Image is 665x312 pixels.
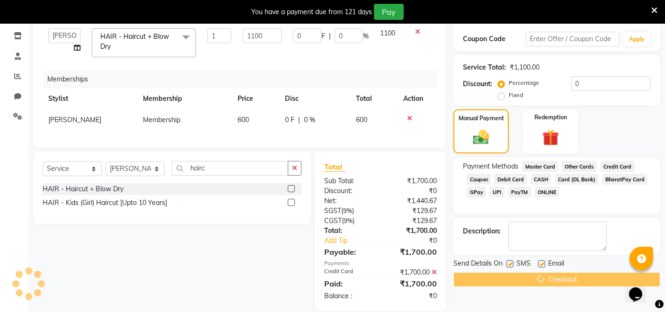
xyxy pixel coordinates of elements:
[100,32,169,51] span: HAIR - Haircut + Blow Dry
[381,186,444,196] div: ₹0
[381,206,444,216] div: ₹129.67
[317,206,381,216] div: ( )
[43,198,167,208] div: HAIR - Kids (Girl) Haircut [Upto 10 Years]
[398,88,437,109] th: Action
[324,206,341,215] span: SGST
[463,34,525,44] div: Coupon Code
[463,79,492,89] div: Discount:
[535,187,559,197] span: ONLINE
[548,259,564,270] span: Email
[623,32,650,46] button: Apply
[467,174,491,185] span: Coupon
[526,32,620,46] input: Enter Offer / Coupon Code
[625,274,656,303] iframe: chat widget
[317,267,381,277] div: Credit Card
[143,116,180,124] span: Membership
[468,128,494,147] img: _cash.svg
[48,116,101,124] span: [PERSON_NAME]
[374,4,404,20] button: Pay
[304,115,315,125] span: 0 %
[453,259,503,270] span: Send Details On
[495,174,527,185] span: Debit Card
[509,79,539,87] label: Percentage
[490,187,505,197] span: UPI
[391,236,444,246] div: ₹0
[317,246,381,258] div: Payable:
[317,176,381,186] div: Sub Total:
[238,116,249,124] span: 600
[317,278,381,289] div: Paid:
[44,71,444,88] div: Memberships
[317,236,391,246] a: Add Tip
[232,88,279,109] th: Price
[344,217,353,224] span: 9%
[279,88,350,109] th: Disc
[324,162,346,172] span: Total
[381,216,444,226] div: ₹129.67
[43,184,124,194] div: HAIR - Haircut + Blow Dry
[562,161,597,172] span: Other Cards
[381,226,444,236] div: ₹1,700.00
[531,174,551,185] span: CASH
[381,267,444,277] div: ₹1,700.00
[356,116,367,124] span: 600
[285,115,294,125] span: 0 F
[324,216,342,225] span: CGST
[380,29,395,37] span: 1100
[516,259,531,270] span: SMS
[537,127,564,148] img: _gift.svg
[317,291,381,301] div: Balance :
[555,174,599,185] span: Card (DL Bank)
[317,216,381,226] div: ( )
[321,31,325,41] span: F
[329,31,331,41] span: |
[43,88,137,109] th: Stylist
[363,31,369,41] span: %
[463,161,518,171] span: Payment Methods
[317,226,381,236] div: Total:
[343,207,352,214] span: 9%
[509,91,523,99] label: Fixed
[463,62,506,72] div: Service Total:
[510,62,540,72] div: ₹1,100.00
[467,187,486,197] span: GPay
[381,246,444,258] div: ₹1,700.00
[251,7,372,17] div: You have a payment due from 121 days
[381,176,444,186] div: ₹1,700.00
[381,278,444,289] div: ₹1,700.00
[534,113,567,122] label: Redemption
[298,115,300,125] span: |
[508,187,531,197] span: PayTM
[350,88,398,109] th: Total
[172,161,288,176] input: Search or Scan
[459,114,504,123] label: Manual Payment
[601,161,635,172] span: Credit Card
[317,186,381,196] div: Discount:
[463,226,501,236] div: Description:
[324,259,437,267] div: Payments
[381,291,444,301] div: ₹0
[381,196,444,206] div: ₹1,440.67
[522,161,558,172] span: Master Card
[111,42,115,51] a: x
[317,196,381,206] div: Net:
[137,88,232,109] th: Membership
[602,174,647,185] span: BharatPay Card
